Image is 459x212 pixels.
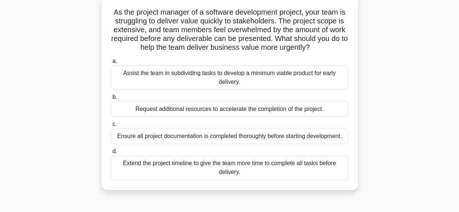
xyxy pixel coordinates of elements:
h5: As the project manager of a software development project, your team is struggling to deliver valu... [110,8,349,52]
div: Ensure all project documentation is completed thoroughly before starting development. [111,129,348,144]
span: d. [112,148,117,154]
div: Request additional resources to accelerate the completion of the project. [111,101,348,117]
span: a. [112,58,117,64]
div: Extend the project timeline to give the team more time to complete all tasks before delivery. [111,156,348,180]
div: Assist the team in subdividing tasks to develop a minimum viable product for early delivery. [111,66,348,90]
span: c. [112,121,117,127]
span: b. [112,94,117,100]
